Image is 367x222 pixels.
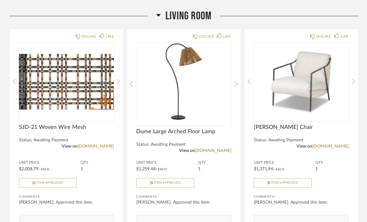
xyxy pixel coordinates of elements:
[38,168,49,171] span: / Each
[81,167,83,171] span: 1
[136,199,231,205] div: [PERSON_NAME]: Approved this item.
[254,199,349,205] div: [PERSON_NAME]: Approved this item.
[19,160,81,165] span: Unit Price
[165,9,211,23] span: Living Room
[19,124,114,131] span: SJD-21 Woven Wire Mesh
[82,33,96,40] div: DISLIKE
[136,142,231,147] div: Status: Awaiting Payment
[199,33,214,40] div: DISLIKE
[77,144,114,149] a: [DOMAIN_NAME]
[136,178,194,187] button: Item Approved
[254,124,349,131] span: [PERSON_NAME] Chair
[136,194,231,200] div: Comments:
[81,160,114,165] span: QTY
[106,33,114,40] div: LIKE
[136,160,198,165] span: Unit Price
[136,43,231,120] img: undefined
[156,168,167,171] span: / Each
[316,33,331,40] div: DISLIKE
[198,160,231,165] span: QTY
[62,144,77,149] span: View on
[254,167,273,171] span: $1,371.94
[254,43,349,120] img: undefined
[19,199,114,205] div: [PERSON_NAME]: Approved this item.
[312,144,349,149] a: [DOMAIN_NAME]
[19,178,77,187] button: Item Approved
[36,181,63,184] span: Item Approved
[19,194,114,200] div: Comments:
[223,33,231,40] div: LIKE
[254,160,315,165] span: Unit Price
[19,43,114,120] img: undefined
[296,144,312,149] span: View on
[254,138,349,143] div: Status: Awaiting Payment
[179,149,195,153] span: View on
[254,178,312,187] button: Item Approved
[195,149,231,153] a: [DOMAIN_NAME]
[136,167,156,171] span: $1,259.48
[273,168,284,171] span: / Each
[19,167,38,171] span: $2,008.79
[19,138,114,143] div: Status: Awaiting Payment
[341,33,349,40] div: LIKE
[315,160,349,165] span: QTY
[315,167,318,171] span: 1
[154,181,181,184] span: Item Approved
[198,167,201,171] span: 1
[136,128,231,135] span: Dume Large Arched Floor Lamp
[271,181,298,184] span: Item Approved
[254,194,349,200] div: Comments:
[136,43,231,120] div: 0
